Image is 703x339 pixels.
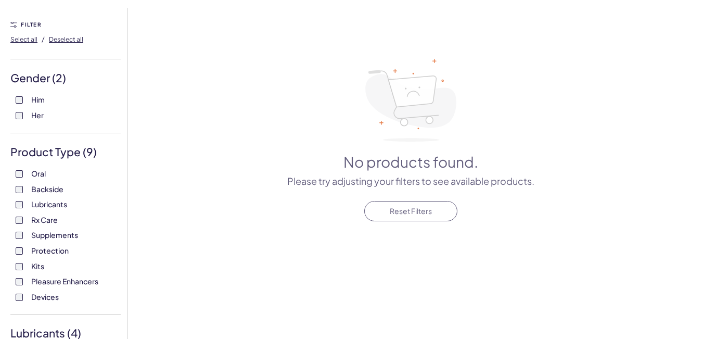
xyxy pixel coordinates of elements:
[31,182,63,196] span: Backside
[10,35,37,43] span: Select all
[16,278,23,285] input: Pleasure Enhancers
[31,93,45,106] span: Him
[171,175,651,187] p: Please try adjusting your filters to see available products.
[16,247,23,255] input: Protection
[16,170,23,178] input: Oral
[31,108,44,122] span: Her
[42,34,45,44] span: /
[16,112,23,119] input: Her
[49,31,83,47] button: Deselect all
[31,274,98,288] span: Pleasure Enhancers
[31,228,78,242] span: Supplements
[31,290,59,304] span: Devices
[49,35,83,43] span: Deselect all
[16,263,23,270] input: Kits
[10,31,37,47] button: Select all
[16,186,23,193] input: Backside
[31,259,44,273] span: Kits
[16,232,23,239] input: Supplements
[390,206,432,216] span: Reset Filters
[171,154,651,170] h3: No products found.
[364,201,457,221] button: Reset Filters
[31,197,67,211] span: Lubricants
[31,167,46,180] span: Oral
[16,201,23,208] input: Lubricants
[16,294,23,301] input: Devices
[16,96,23,104] input: Him
[16,217,23,224] input: Rx Care
[31,213,58,227] span: Rx Care
[31,244,69,257] span: Protection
